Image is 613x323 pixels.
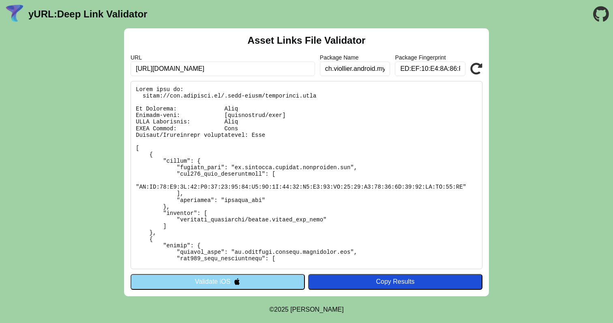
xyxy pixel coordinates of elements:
input: Required [131,62,315,76]
input: Optional [320,62,390,76]
label: Package Fingerprint [395,54,465,61]
img: appleIcon.svg [234,278,240,285]
span: 2025 [274,306,289,313]
button: Validate iOS [131,274,305,289]
h2: Asset Links File Validator [248,35,366,46]
div: Copy Results [312,278,478,285]
a: yURL:Deep Link Validator [28,8,147,20]
img: yURL Logo [4,4,25,25]
input: Optional [395,62,465,76]
label: URL [131,54,315,61]
button: Copy Results [308,274,482,289]
label: Package Name [320,54,390,61]
pre: Lorem ipsu do: sitam://con.adipisci.el/.sedd-eiusm/temporinci.utla Et Dolorema: Aliq Enimadm-veni... [131,81,482,269]
a: Michael Ibragimchayev's Personal Site [290,306,344,313]
footer: © [269,296,343,323]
